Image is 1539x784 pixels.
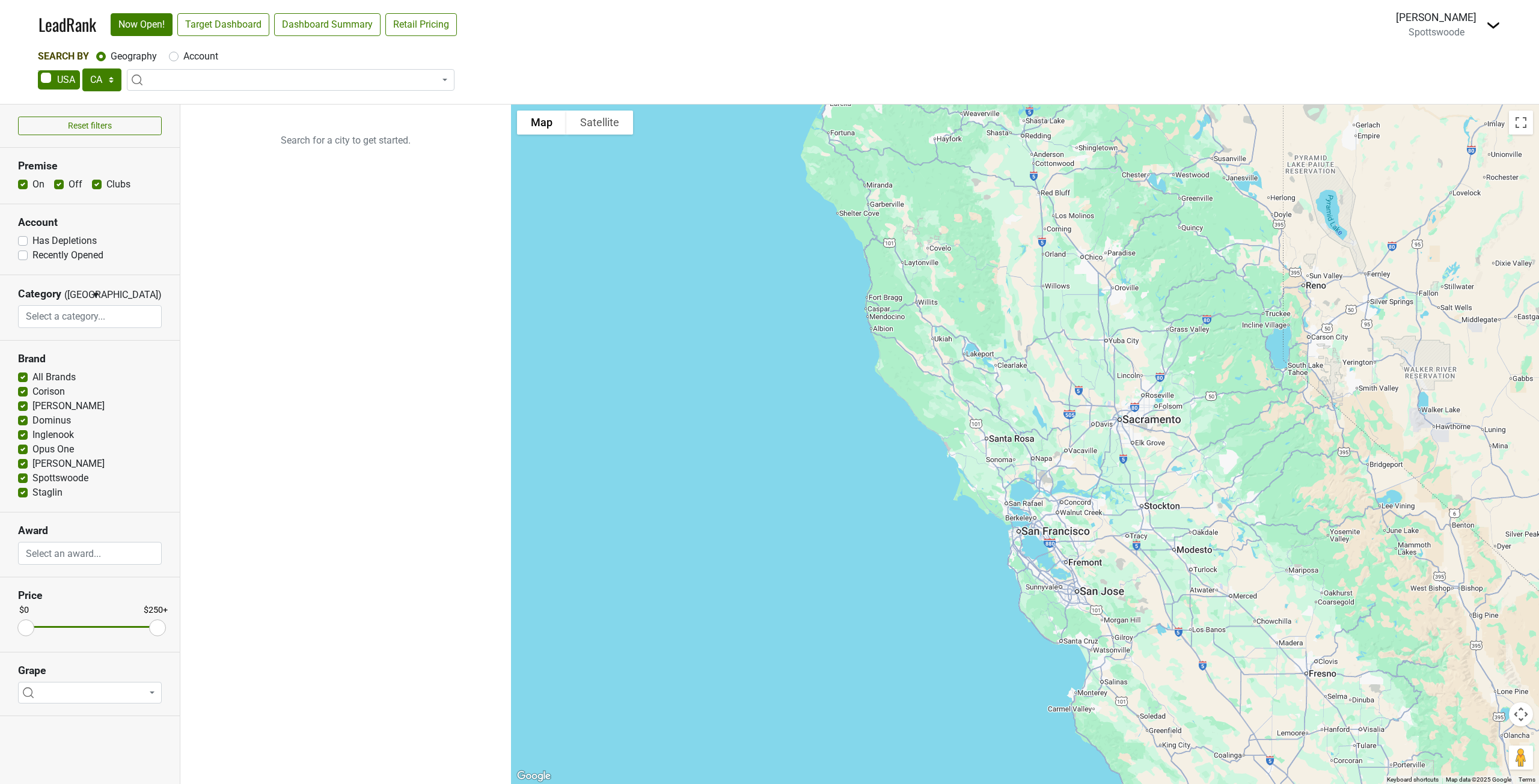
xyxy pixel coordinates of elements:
[18,117,162,135] button: Reset filters
[64,288,88,305] span: ([GEOGRAPHIC_DATA])
[19,542,161,565] input: Select an award...
[32,442,74,457] label: Opus One
[1446,776,1511,783] span: Map data ©2025 Google
[19,305,161,328] input: Select a category...
[1396,10,1476,25] div: [PERSON_NAME]
[18,216,162,229] h3: Account
[106,177,130,192] label: Clubs
[32,384,65,399] label: Corison
[38,50,89,62] span: Search By
[32,485,63,500] label: Staglin
[177,13,269,36] a: Target Dashboard
[69,177,82,192] label: Off
[180,105,511,177] p: Search for a city to get started.
[38,12,96,37] a: LeadRank
[18,160,162,172] h3: Premise
[274,13,381,36] a: Dashboard Summary
[1409,26,1464,38] span: Spottswoode
[18,664,162,677] h3: Grape
[91,290,100,300] span: ▼
[111,49,157,64] label: Geography
[1509,702,1533,726] button: Map camera controls
[32,413,71,428] label: Dominus
[32,428,74,442] label: Inglenook
[1486,18,1501,32] img: Dropdown Menu
[19,604,29,618] div: $0
[183,49,218,64] label: Account
[32,234,97,248] label: Has Depletions
[32,399,105,413] label: [PERSON_NAME]
[32,370,76,384] label: All Brands
[1519,776,1535,783] a: Terms (opens in new tab)
[514,768,554,784] a: Open this area in Google Maps (opens a new window)
[514,768,554,784] img: Google
[18,288,61,300] h3: Category
[144,604,168,618] div: $250+
[111,13,173,36] a: Now Open!
[32,177,44,192] label: On
[18,589,162,602] h3: Price
[32,457,105,471] label: [PERSON_NAME]
[32,248,103,263] label: Recently Opened
[32,471,88,485] label: Spottswoode
[1509,746,1533,770] button: Drag Pegman onto the map to open Street View
[18,524,162,537] h3: Award
[566,111,633,135] button: Show satellite imagery
[1509,111,1533,135] button: Toggle fullscreen view
[517,111,566,135] button: Show street map
[1387,776,1439,784] button: Keyboard shortcuts
[18,353,162,365] h3: Brand
[385,13,457,36] a: Retail Pricing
